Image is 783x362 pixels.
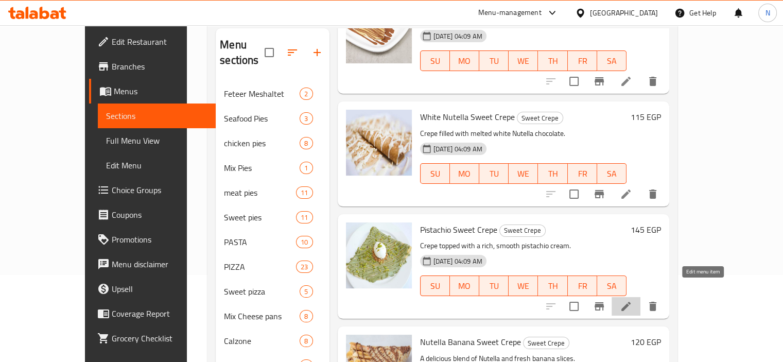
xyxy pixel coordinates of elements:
button: WE [509,50,538,71]
img: White Nutella Sweet Crepe [346,110,412,176]
span: TH [542,279,563,294]
span: Coupons [112,209,207,221]
span: Full Menu View [106,134,207,147]
div: Sweet pies11 [216,205,329,230]
button: FR [568,50,597,71]
button: WE [509,163,538,184]
div: meat pies11 [216,180,329,205]
span: Sweet Crepe [524,337,569,349]
div: PIZZA23 [216,254,329,279]
span: Menus [114,85,207,97]
div: items [300,112,312,125]
a: Edit menu item [620,188,632,200]
button: WE [509,275,538,296]
a: Coverage Report [89,301,216,326]
div: Feteer Meshaltet2 [216,81,329,106]
a: Full Menu View [98,128,216,153]
div: Sweet pizza5 [216,279,329,304]
a: Branches [89,54,216,79]
a: Upsell [89,277,216,301]
span: 2 [300,89,312,99]
div: items [296,211,312,223]
span: Sweet Crepe [500,225,545,236]
span: SA [601,279,622,294]
span: FR [572,279,593,294]
img: Pistachio Sweet Crepe [346,222,412,288]
div: Menu-management [478,7,542,19]
span: PIZZA [224,261,296,273]
button: Branch-specific-item [587,294,612,319]
button: MO [450,50,479,71]
div: Sweet pies [224,211,296,223]
a: Menus [89,79,216,104]
a: Grocery Checklist [89,326,216,351]
span: [DATE] 04:09 AM [429,31,486,41]
span: 3 [300,114,312,124]
div: PASTA10 [216,230,329,254]
div: Mix Pies1 [216,156,329,180]
span: N [765,7,770,19]
span: chicken pies [224,137,300,149]
button: SU [420,50,450,71]
div: Mix Pies [224,162,300,174]
span: SU [425,166,446,181]
button: FR [568,275,597,296]
span: White Nutella Sweet Crepe [420,109,515,125]
span: FR [572,54,593,68]
a: Edit menu item [620,75,632,88]
span: 1 [300,163,312,173]
a: Edit Menu [98,153,216,178]
button: TU [479,163,509,184]
div: items [296,261,312,273]
span: TU [483,279,504,294]
button: SA [597,275,627,296]
span: FR [572,166,593,181]
button: delete [640,182,665,206]
span: 8 [300,336,312,346]
div: Seafood Pies [224,112,300,125]
span: SA [601,54,622,68]
button: Branch-specific-item [587,69,612,94]
span: PASTA [224,236,296,248]
span: Choice Groups [112,184,207,196]
span: Coverage Report [112,307,207,320]
span: [DATE] 04:09 AM [429,256,486,266]
span: 11 [297,213,312,222]
span: Mix Cheese pans [224,310,300,322]
div: Sweet Crepe [523,337,569,349]
span: Grocery Checklist [112,332,207,344]
div: items [300,162,312,174]
span: TH [542,166,563,181]
span: Pistachio Sweet Crepe [420,222,497,237]
a: Menu disclaimer [89,252,216,277]
button: MO [450,163,479,184]
span: Upsell [112,283,207,295]
span: Sweet pizza [224,285,300,298]
span: Calzone [224,335,300,347]
span: TH [542,54,563,68]
button: SA [597,163,627,184]
span: Promotions [112,233,207,246]
span: Nutella Banana Sweet Crepe [420,334,521,350]
div: items [300,88,312,100]
div: items [300,137,312,149]
button: SU [420,163,450,184]
a: Sections [98,104,216,128]
span: Select to update [563,183,585,205]
div: items [296,186,312,199]
span: Select all sections [258,42,280,63]
span: 11 [297,188,312,198]
div: chicken pies8 [216,131,329,156]
span: meat pies [224,186,296,199]
a: Promotions [89,227,216,252]
span: TU [483,54,504,68]
h6: 145 EGP [631,222,661,237]
span: 23 [297,262,312,272]
button: TU [479,50,509,71]
div: Seafood Pies3 [216,106,329,131]
span: TU [483,166,504,181]
span: WE [513,54,534,68]
h6: 115 EGP [631,110,661,124]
